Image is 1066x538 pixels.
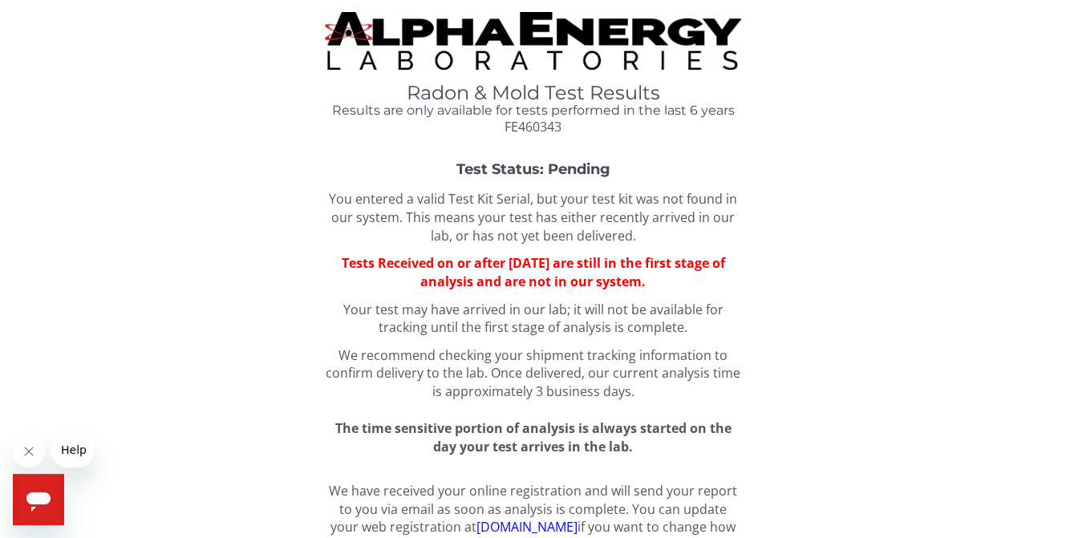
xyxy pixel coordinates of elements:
[325,301,742,338] p: Your test may have arrived in our lab; it will not be available for tracking until the first stag...
[325,103,742,118] h4: Results are only available for tests performed in the last 6 years
[456,160,610,178] strong: Test Status: Pending
[505,118,561,136] span: FE460343
[341,254,724,290] span: Tests Received on or after [DATE] are still in the first stage of analysis and are not in our sys...
[432,364,740,400] span: Once delivered, our current analysis time is approximately 3 business days.
[334,419,731,455] span: The time sensitive portion of analysis is always started on the day your test arrives in the lab.
[325,83,742,103] h1: Radon & Mold Test Results
[325,190,742,245] p: You entered a valid Test Kit Serial, but your test kit was not found in our system. This means yo...
[476,518,578,536] a: [DOMAIN_NAME]
[13,474,64,525] iframe: Button to launch messaging window
[325,12,742,70] img: TightCrop.jpg
[51,432,94,467] iframe: Message from company
[13,435,45,467] iframe: Close message
[326,346,728,382] span: We recommend checking your shipment tracking information to confirm delivery to the lab.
